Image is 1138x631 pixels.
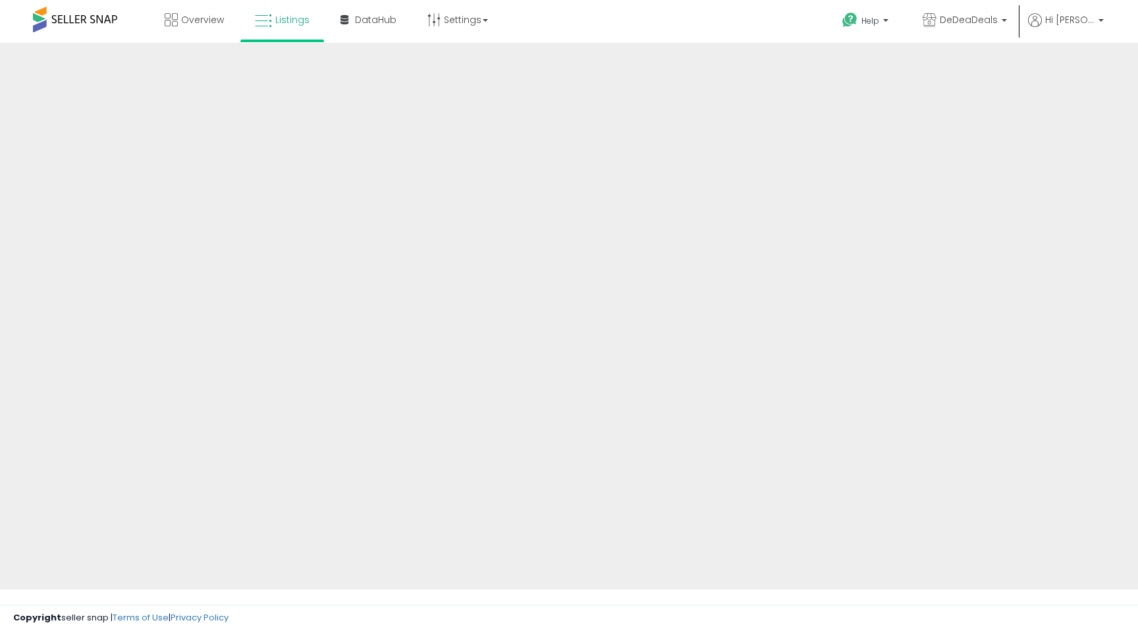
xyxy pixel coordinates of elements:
a: Hi [PERSON_NAME] [1028,13,1104,43]
span: Listings [275,13,310,26]
span: DataHub [355,13,396,26]
span: DeDeaDeals [940,13,998,26]
span: Overview [181,13,224,26]
span: Help [861,15,879,26]
a: Help [832,2,902,43]
i: Get Help [842,12,858,28]
span: Hi [PERSON_NAME] [1045,13,1095,26]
